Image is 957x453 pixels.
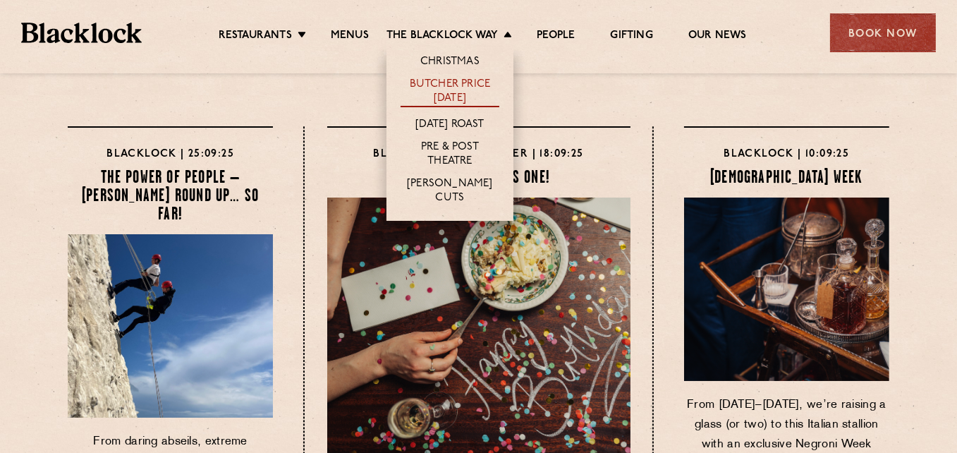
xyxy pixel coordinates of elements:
[830,13,936,52] div: Book Now
[219,29,292,44] a: Restaurants
[401,78,499,107] a: Butcher Price [DATE]
[331,29,369,44] a: Menus
[327,145,630,164] h4: Blacklock Manchester | 18:09:25
[684,198,889,381] img: Jun24-BLSummer-03730-Blank-labels--e1758200145668.jpg
[537,29,575,44] a: People
[68,145,273,164] h4: Blacklock | 25:09:25
[415,118,484,133] a: [DATE] Roast
[401,140,499,170] a: Pre & Post Theatre
[401,177,499,207] a: [PERSON_NAME] Cuts
[684,145,889,164] h4: Blacklock | 10:09:25
[611,29,653,44] a: Gifting
[386,29,498,44] a: The Blacklock Way
[68,169,273,224] h4: The Power of People – [PERSON_NAME] round up… so far!
[68,234,273,418] img: KoWl4P10ADDlSAyYs0GLmJ1O0fTzgqz3vghPAash.jpg
[21,23,142,43] img: BL_Textured_Logo-footer-cropped.svg
[420,55,480,71] a: Christmas
[688,29,747,44] a: Our News
[684,169,889,188] h4: [DEMOGRAPHIC_DATA] WEEK
[327,169,630,188] h4: MANCHESTER TURNS ONE!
